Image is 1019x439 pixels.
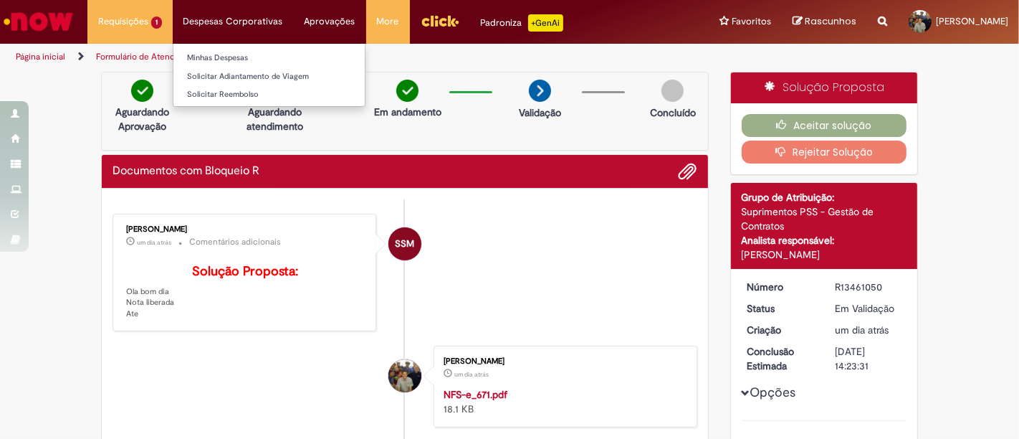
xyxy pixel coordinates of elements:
button: Aceitar solução [742,114,907,137]
p: +GenAi [528,14,563,32]
time: 29/08/2025 09:23:28 [835,324,889,336]
div: R13461050 [835,280,901,294]
div: Padroniza [481,14,563,32]
img: arrow-next.png [529,80,551,102]
div: Em Validação [835,301,901,316]
span: More [377,14,399,29]
span: Aprovações [305,14,355,29]
b: Solução Proposta: [192,263,298,280]
p: Concluído [650,105,696,120]
p: Aguardando Aprovação [107,105,177,133]
span: um dia atrás [137,238,171,247]
dt: Criação [737,323,825,337]
button: Adicionar anexos [679,162,697,181]
time: 29/08/2025 13:40:44 [137,238,171,247]
ul: Trilhas de página [11,44,669,70]
h2: Documentos com Bloqueio R Histórico de tíquete [113,165,259,178]
span: SSM [395,227,414,261]
a: Formulário de Atendimento [96,51,202,62]
span: Rascunhos [805,14,856,28]
span: [PERSON_NAME] [936,15,1008,27]
div: 29/08/2025 09:23:28 [835,323,901,337]
div: Suprimentos PSS - Gestão de Contratos [742,204,907,233]
div: [PERSON_NAME] [742,247,907,262]
span: Requisições [98,14,148,29]
a: Minhas Despesas [173,50,365,66]
p: Ola bom dia Nota liberada Ate [126,265,365,320]
div: Analista responsável: [742,233,907,247]
small: Comentários adicionais [189,236,281,248]
dt: Número [737,280,825,294]
span: 1 [151,16,162,29]
img: check-circle-green.png [131,80,153,102]
img: ServiceNow [1,7,75,36]
span: um dia atrás [835,324,889,336]
a: Solicitar Adiantamento de Viagem [173,69,365,85]
dt: Status [737,301,825,316]
span: um dia atrás [454,370,489,379]
p: Aguardando atendimento [240,105,310,133]
div: Solução Proposta [731,72,918,103]
div: [PERSON_NAME] [444,357,682,366]
span: Despesas Corporativas [183,14,283,29]
ul: Despesas Corporativas [173,43,365,107]
div: [PERSON_NAME] [126,225,365,234]
div: [DATE] 14:23:31 [835,344,901,373]
div: Grupo de Atribuição: [742,190,907,204]
a: NFS-e_671.pdf [444,388,507,401]
a: Rascunhos [793,15,856,29]
img: img-circle-grey.png [661,80,684,102]
img: check-circle-green.png [396,80,418,102]
div: Lucas Xavier De Oliveira [388,359,421,392]
div: Siumara Santos Moura [388,227,421,260]
button: Rejeitar Solução [742,141,907,164]
time: 29/08/2025 09:23:23 [454,370,489,379]
span: Favoritos [732,14,771,29]
a: Página inicial [16,51,65,62]
dt: Conclusão Estimada [737,344,825,373]
p: Validação [519,105,561,120]
p: Em andamento [374,105,441,119]
img: click_logo_yellow_360x200.png [421,10,459,32]
div: 18.1 KB [444,387,682,416]
a: Solicitar Reembolso [173,87,365,103]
